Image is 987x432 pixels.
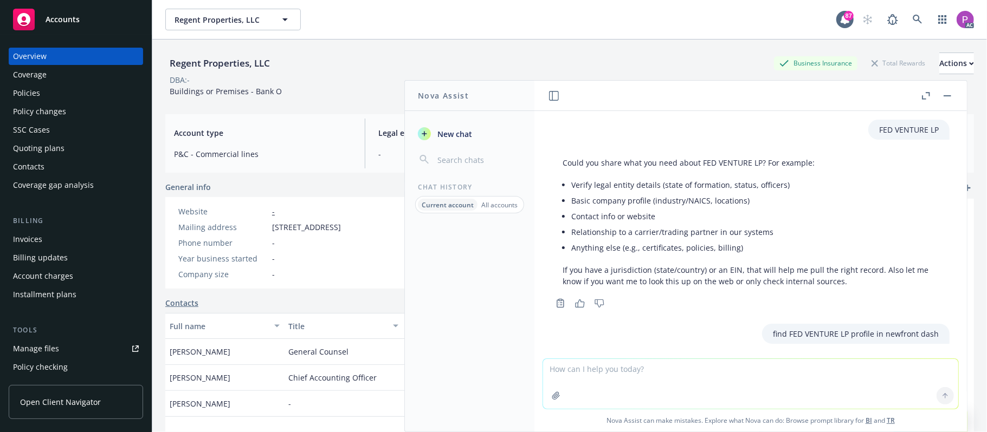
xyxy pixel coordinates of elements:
[178,237,268,248] div: Phone number
[571,177,939,193] li: Verify legal entity details (state of formation, status, officers)
[932,9,953,30] a: Switch app
[13,48,47,65] div: Overview
[9,66,143,83] a: Coverage
[591,296,608,311] button: Thumbs down
[773,328,939,339] p: find FED VENTURE LP profile in newfront dash
[20,396,101,408] span: Open Client Navigator
[13,267,73,285] div: Account charges
[403,313,601,339] button: Email
[866,416,872,425] a: BI
[857,9,879,30] a: Start snowing
[9,103,143,120] a: Policy changes
[13,358,68,376] div: Policy checking
[879,124,939,135] p: FED VENTURE LP
[9,231,143,248] a: Invoices
[907,9,928,30] a: Search
[9,48,143,65] a: Overview
[170,346,230,357] span: [PERSON_NAME]
[418,90,469,101] h1: Nova Assist
[563,264,939,287] p: If you have a jurisdiction (state/country) or an EIN, that will help me pull the right record. Al...
[178,253,268,264] div: Year business started
[563,157,939,168] p: Could you share what you need about FED VENTURE LP? For example:
[13,84,40,102] div: Policies
[9,325,143,336] div: Tools
[165,181,211,193] span: General info
[165,297,198,309] a: Contacts
[13,158,44,175] div: Contacts
[174,148,352,160] span: P&C - Commercial lines
[272,237,275,248] span: -
[13,140,64,157] div: Quoting plans
[571,240,939,256] li: Anything else (e.g., certificates, policies, billing)
[9,84,143,102] a: Policies
[272,206,275,217] a: -
[288,346,349,357] span: General Counsel
[9,140,143,157] a: Quoting plans
[175,14,268,25] span: Regent Properties, LLC
[571,224,939,240] li: Relationship to a carrier/trading partner in our systems
[170,86,282,96] span: Buildings or Premises - Bank O
[288,320,386,332] div: Title
[165,56,274,70] div: Regent Properties, LLC
[539,409,963,431] span: Nova Assist can make mistakes. Explore what Nova can do: Browse prompt library for and
[481,200,518,210] p: All accounts
[9,267,143,285] a: Account charges
[9,340,143,357] a: Manage files
[556,298,565,308] svg: Copy to clipboard
[866,56,931,70] div: Total Rewards
[939,53,974,74] button: Actions
[887,416,895,425] a: TR
[405,182,534,192] div: Chat History
[165,9,301,30] button: Regent Properties, LLC
[170,320,268,332] div: Full name
[178,269,268,280] div: Company size
[272,221,341,233] span: [STREET_ADDRESS]
[9,215,143,226] div: Billing
[272,269,275,280] span: -
[378,127,556,139] span: Legal entity type
[178,206,268,217] div: Website
[435,128,472,140] span: New chat
[13,176,94,194] div: Coverage gap analysis
[13,286,76,303] div: Installment plans
[170,398,230,409] span: [PERSON_NAME]
[961,181,974,194] a: add
[178,221,268,233] div: Mailing address
[957,11,974,28] img: photo
[571,208,939,224] li: Contact info or website
[435,152,521,167] input: Search chats
[174,127,352,139] span: Account type
[170,372,230,383] span: [PERSON_NAME]
[288,372,377,383] span: Chief Accounting Officer
[288,398,291,409] span: -
[165,313,284,339] button: Full name
[13,249,68,266] div: Billing updates
[13,103,66,120] div: Policy changes
[46,15,80,24] span: Accounts
[9,249,143,266] a: Billing updates
[378,148,556,160] span: -
[13,231,42,248] div: Invoices
[13,66,47,83] div: Coverage
[571,193,939,208] li: Basic company profile (industry/NAICS, locations)
[774,56,857,70] div: Business Insurance
[13,340,59,357] div: Manage files
[9,176,143,194] a: Coverage gap analysis
[272,253,275,264] span: -
[9,358,143,376] a: Policy checking
[9,286,143,303] a: Installment plans
[9,158,143,175] a: Contacts
[422,200,474,210] p: Current account
[882,9,904,30] a: Report a Bug
[9,4,143,35] a: Accounts
[414,124,526,143] button: New chat
[9,121,143,139] a: SSC Cases
[284,313,403,339] button: Title
[13,121,50,139] div: SSC Cases
[844,10,854,20] div: 87
[170,74,190,86] div: DBA: -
